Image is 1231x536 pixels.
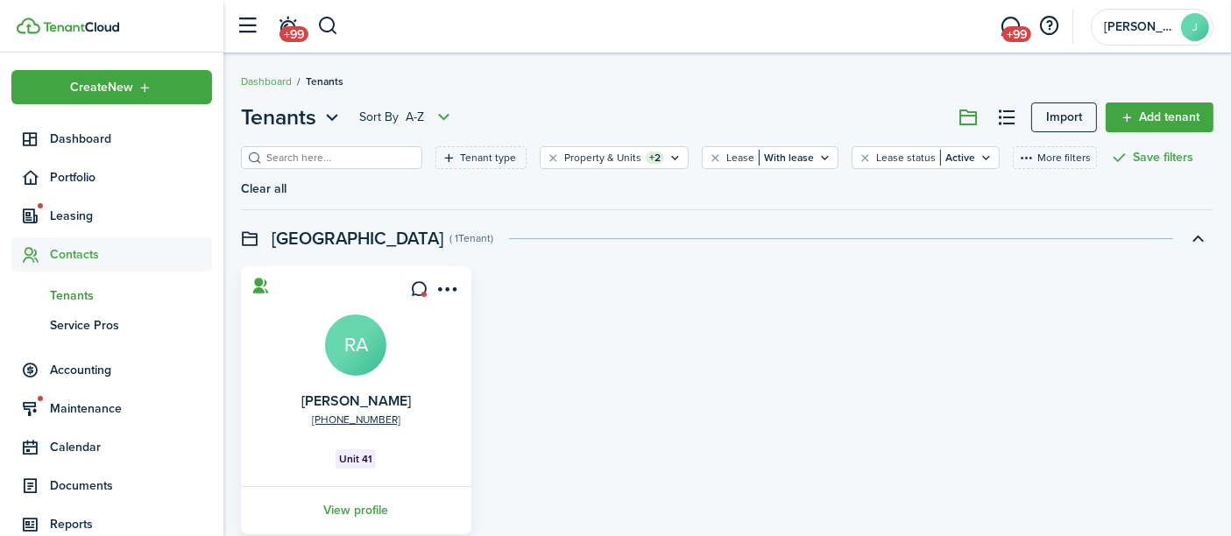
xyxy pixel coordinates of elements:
a: Add tenant [1106,102,1213,132]
filter-tag-value: With lease [759,150,814,166]
img: TenantCloud [43,22,119,32]
avatar-text: J [1181,13,1209,41]
a: Dashboard [241,74,292,89]
a: Service Pros [11,310,212,340]
span: Dashboard [50,130,212,148]
button: Sort byA-Z [359,107,455,128]
button: Search [317,11,339,41]
button: Toggle accordion [1184,223,1213,253]
a: Dashboard [11,122,212,156]
input: Search here... [262,150,416,166]
filter-tag-label: Lease [726,150,754,166]
button: Tenants [241,102,343,133]
button: Clear all [241,182,287,196]
a: [PERSON_NAME] [301,391,411,411]
span: Calendar [50,438,212,456]
span: Create New [71,81,134,94]
filter-tag: Open filter [702,146,838,169]
filter-tag-value: Active [940,150,975,166]
span: Tenants [241,102,316,133]
button: Open menu [433,280,461,304]
swimlane-subtitle: ( 1 Tenant ) [449,230,493,246]
span: A-Z [406,109,424,126]
filter-tag: Open filter [852,146,1000,169]
span: Documents [50,476,212,495]
a: [PHONE_NUMBER] [312,412,400,427]
span: +99 [279,26,308,42]
span: Tenants [306,74,343,89]
filter-tag-label: Property & Units [564,150,641,166]
span: Unit 41 [339,451,372,467]
button: Open menu [11,70,212,104]
img: TenantCloud [17,18,40,34]
button: Clear filter [858,151,873,165]
filter-tag: Open filter [435,146,527,169]
span: Tenants [50,286,212,305]
span: Maintenance [50,399,212,418]
a: Messaging [994,4,1028,49]
button: Clear filter [546,151,561,165]
button: Clear filter [708,151,723,165]
filter-tag-label: Tenant type [460,150,516,166]
filter-tag-label: Lease status [876,150,936,166]
a: View profile [238,486,474,534]
filter-tag-counter: +2 [646,152,664,164]
span: Reports [50,515,212,533]
button: Save filters [1110,146,1193,169]
button: Open resource center [1035,11,1065,41]
a: Tenants [11,280,212,310]
a: RA [325,314,386,376]
filter-tag: Open filter [540,146,689,169]
swimlane-title: [GEOGRAPHIC_DATA] [272,225,443,251]
span: Jodi [1104,21,1174,33]
span: +99 [1002,26,1031,42]
span: Sort by [359,109,406,126]
button: Open menu [359,107,455,128]
button: Open menu [241,102,343,133]
a: Import [1031,102,1097,132]
span: Leasing [50,207,212,225]
button: More filters [1013,146,1097,169]
span: Accounting [50,361,212,379]
a: Notifications [272,4,305,49]
span: Portfolio [50,168,212,187]
span: Contacts [50,245,212,264]
button: Open sidebar [231,10,265,43]
span: Service Pros [50,316,212,335]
